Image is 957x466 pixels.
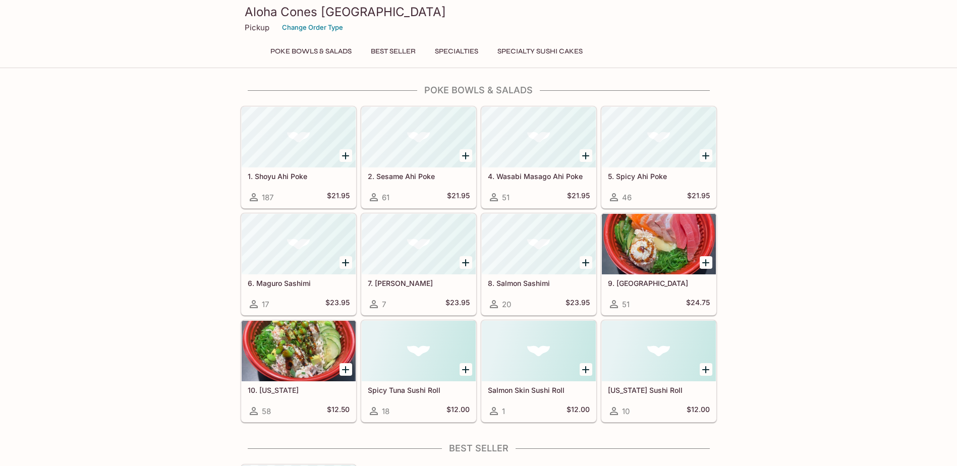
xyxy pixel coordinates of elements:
[245,23,269,32] p: Pickup
[482,321,596,381] div: Salmon Skin Sushi Roll
[481,320,596,422] a: Salmon Skin Sushi Roll1$12.00
[340,256,352,269] button: Add 6. Maguro Sashimi
[241,85,717,96] h4: Poke Bowls & Salads
[262,300,269,309] span: 17
[482,107,596,167] div: 4. Wasabi Masago Ahi Poke
[482,214,596,274] div: 8. Salmon Sashimi
[460,256,472,269] button: Add 7. Hamachi Sashimi
[602,214,716,274] div: 9. Charashi
[566,298,590,310] h5: $23.95
[446,405,470,417] h5: $12.00
[488,386,590,394] h5: Salmon Skin Sushi Roll
[488,279,590,287] h5: 8. Salmon Sashimi
[368,172,470,181] h5: 2. Sesame Ahi Poke
[241,106,356,208] a: 1. Shoyu Ahi Poke187$21.95
[622,406,630,416] span: 10
[248,386,350,394] h5: 10. [US_STATE]
[502,193,510,202] span: 51
[700,149,712,162] button: Add 5. Spicy Ahi Poke
[488,172,590,181] h5: 4. Wasabi Masago Ahi Poke
[608,279,710,287] h5: 9. [GEOGRAPHIC_DATA]
[365,44,421,59] button: Best Seller
[700,363,712,376] button: Add California Sushi Roll
[492,44,588,59] button: Specialty Sushi Cakes
[687,191,710,203] h5: $21.95
[580,363,592,376] button: Add Salmon Skin Sushi Roll
[241,320,356,422] a: 10. [US_STATE]58$12.50
[248,172,350,181] h5: 1. Shoyu Ahi Poke
[277,20,348,35] button: Change Order Type
[608,172,710,181] h5: 5. Spicy Ahi Poke
[368,386,470,394] h5: Spicy Tuna Sushi Roll
[445,298,470,310] h5: $23.95
[361,106,476,208] a: 2. Sesame Ahi Poke61$21.95
[325,298,350,310] h5: $23.95
[567,191,590,203] h5: $21.95
[340,363,352,376] button: Add 10. California
[368,279,470,287] h5: 7. [PERSON_NAME]
[608,386,710,394] h5: [US_STATE] Sushi Roll
[481,106,596,208] a: 4. Wasabi Masago Ahi Poke51$21.95
[602,107,716,167] div: 5. Spicy Ahi Poke
[265,44,357,59] button: Poke Bowls & Salads
[382,193,389,202] span: 61
[362,107,476,167] div: 2. Sesame Ahi Poke
[362,321,476,381] div: Spicy Tuna Sushi Roll
[580,149,592,162] button: Add 4. Wasabi Masago Ahi Poke
[262,193,273,202] span: 187
[580,256,592,269] button: Add 8. Salmon Sashimi
[567,405,590,417] h5: $12.00
[700,256,712,269] button: Add 9. Charashi
[327,405,350,417] h5: $12.50
[242,107,356,167] div: 1. Shoyu Ahi Poke
[361,320,476,422] a: Spicy Tuna Sushi Roll18$12.00
[502,300,511,309] span: 20
[602,321,716,381] div: California Sushi Roll
[447,191,470,203] h5: $21.95
[362,214,476,274] div: 7. Hamachi Sashimi
[601,320,716,422] a: [US_STATE] Sushi Roll10$12.00
[382,406,389,416] span: 18
[248,279,350,287] h5: 6. Maguro Sashimi
[622,193,632,202] span: 46
[622,300,630,309] span: 51
[502,406,505,416] span: 1
[686,298,710,310] h5: $24.75
[429,44,484,59] button: Specialties
[241,213,356,315] a: 6. Maguro Sashimi17$23.95
[382,300,386,309] span: 7
[460,149,472,162] button: Add 2. Sesame Ahi Poke
[601,213,716,315] a: 9. [GEOGRAPHIC_DATA]51$24.75
[687,405,710,417] h5: $12.00
[460,363,472,376] button: Add Spicy Tuna Sushi Roll
[481,213,596,315] a: 8. Salmon Sashimi20$23.95
[242,321,356,381] div: 10. California
[241,443,717,454] h4: Best Seller
[245,4,713,20] h3: Aloha Cones [GEOGRAPHIC_DATA]
[262,406,271,416] span: 58
[340,149,352,162] button: Add 1. Shoyu Ahi Poke
[327,191,350,203] h5: $21.95
[601,106,716,208] a: 5. Spicy Ahi Poke46$21.95
[242,214,356,274] div: 6. Maguro Sashimi
[361,213,476,315] a: 7. [PERSON_NAME]7$23.95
